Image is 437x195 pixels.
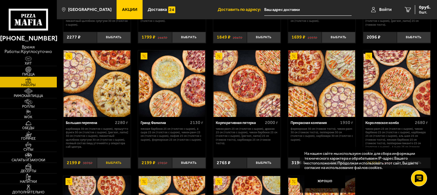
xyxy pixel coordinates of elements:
img: Акционный [215,178,222,185]
s: 2447 ₽ [158,35,167,40]
button: Выбрать [397,32,431,43]
span: 2280 г [115,120,128,125]
span: 1950 г [340,120,353,125]
img: Акционный [66,178,72,185]
img: Акционный [290,53,297,59]
span: 2199 ₽ [142,161,155,165]
p: Чикен Ранч 25 см (толстое с сыром), Дракон 25 см (толстое с сыром), Чикен Барбекю 25 см (толстое ... [216,127,278,145]
img: Корпоративная пятерка [214,50,280,117]
div: Королевское комбо [365,121,413,125]
span: 2096 ₽ [367,35,380,40]
span: 2199 ₽ [67,161,81,165]
div: Корпоративная пятерка [216,121,264,125]
span: 0 шт. [419,10,431,14]
span: 1799 ₽ [142,35,155,40]
img: Большая перемена [64,50,130,117]
a: АкционныйГранд Фамилиа [138,50,205,117]
button: Выбрать [97,32,131,43]
p: На нашем сайте мы используем cookie для сбора информации технического характера и обрабатываем IP... [304,151,423,170]
img: Акционный [141,53,147,59]
button: Выбрать [247,32,281,43]
img: Акционный [290,178,297,185]
span: Акции [122,7,137,12]
a: АкционныйКорпоративная пятерка [213,50,281,117]
button: Выбрать [172,157,206,169]
span: Доставить по адресу: [218,7,264,12]
span: 3196 ₽ [292,161,305,165]
button: Выбрать [322,32,355,43]
span: 1849 ₽ [217,35,231,40]
s: 2765 ₽ [158,161,167,165]
s: 3076 ₽ [83,161,92,165]
p: Чикен Ранч 25 см (толстое с сыром), Чикен Барбекю 25 см (толстое с сыром), Карбонара 25 см (толст... [365,127,428,152]
a: АкционныйПрекрасная компания [288,50,355,117]
span: Войти [379,7,392,12]
img: 15daf4d41897b9f0e9f617042186c801.svg [168,6,175,13]
img: Акционный [66,53,72,59]
img: Акционный [365,53,372,59]
p: Фермерская 30 см (тонкое тесто), Чикен Ранч 30 см (тонкое тесто), Пепперони 30 см (толстое с сыро... [291,127,353,141]
p: Карбонара 30 см (толстое с сыром), Прошутто Фунги 30 см (толстое с сыром), [PERSON_NAME] 30 см (т... [66,127,128,149]
img: Гранд Фамилиа [139,50,205,117]
button: Хорошо [304,175,345,189]
s: 2397 ₽ [308,35,317,40]
span: 1699 ₽ [292,35,305,40]
button: Выбрать [97,157,131,169]
div: Прекрасная компания [291,121,338,125]
span: 2680 г [415,120,428,125]
img: Королевское комбо [363,50,430,117]
a: АкционныйБольшая перемена [63,50,131,117]
span: 2277 ₽ [67,35,81,40]
span: 2130 г [190,120,203,125]
img: Прекрасная компания [288,50,355,117]
img: Акционный [141,178,147,185]
span: 2765 ₽ [217,161,231,165]
span: [GEOGRAPHIC_DATA] [68,7,111,12]
img: Акционный [215,53,222,59]
div: Гранд Фамилиа [141,121,188,125]
input: Ваш адрес доставки [264,4,352,16]
span: 2000 г [265,120,278,125]
a: АкционныйКоролевское комбо [363,50,431,117]
div: Большая перемена [66,121,114,125]
span: 0 руб. [419,5,431,10]
span: Доставка [148,7,167,12]
s: 2047 ₽ [233,35,242,40]
p: Мясная Барбекю 25 см (толстое с сыром), 4 сыра 25 см (толстое с сыром), Чикен Ранч 25 см (толстое... [141,127,203,141]
button: Выбрать [247,157,281,169]
button: Выбрать [172,32,206,43]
